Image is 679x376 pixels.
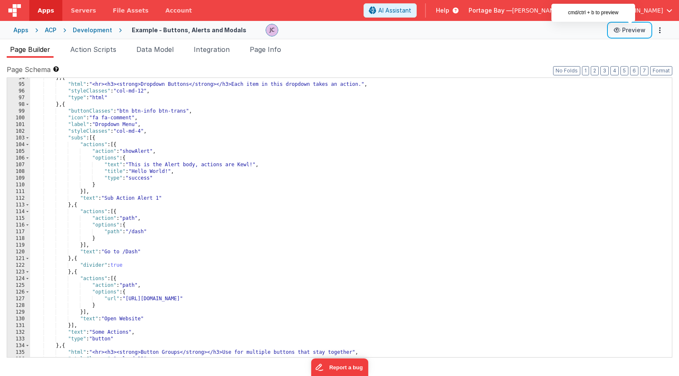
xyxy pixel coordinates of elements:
[582,66,589,75] button: 1
[45,26,56,34] div: ACP
[7,229,30,235] div: 117
[194,45,230,54] span: Integration
[136,45,174,54] span: Data Model
[311,358,368,376] iframe: Marker.io feedback button
[7,356,30,363] div: 136
[73,26,112,34] div: Development
[7,249,30,255] div: 120
[7,95,30,101] div: 97
[7,121,30,128] div: 101
[7,336,30,343] div: 133
[7,64,51,75] span: Page Schema
[7,316,30,322] div: 130
[7,101,30,108] div: 98
[551,4,635,22] div: cmd/ctrl + b to preview
[7,175,30,182] div: 109
[553,66,580,75] button: No Folds
[640,66,648,75] button: 7
[7,302,30,309] div: 128
[610,66,619,75] button: 4
[654,24,666,36] button: Options
[7,242,30,249] div: 119
[469,6,672,15] button: Portage Bay — [PERSON_NAME][EMAIL_ADDRESS][DOMAIN_NAME]
[7,142,30,148] div: 104
[7,128,30,135] div: 102
[469,6,512,15] span: Portage Bay —
[70,45,116,54] span: Action Scripts
[7,343,30,349] div: 134
[7,269,30,276] div: 123
[113,6,149,15] span: File Assets
[7,108,30,115] div: 99
[7,282,30,289] div: 125
[7,162,30,168] div: 107
[7,309,30,316] div: 129
[7,148,30,155] div: 105
[7,209,30,215] div: 114
[10,45,50,54] span: Page Builder
[7,75,30,81] div: 94
[7,81,30,88] div: 95
[7,349,30,356] div: 135
[7,115,30,121] div: 100
[7,329,30,336] div: 132
[378,6,411,15] span: AI Assistant
[600,66,609,75] button: 3
[132,27,246,33] h4: Example - Buttons, Alerts and Modals
[7,262,30,269] div: 122
[38,6,54,15] span: Apps
[650,66,672,75] button: Format
[436,6,449,15] span: Help
[7,222,30,229] div: 116
[250,45,281,54] span: Page Info
[364,3,417,18] button: AI Assistant
[512,6,663,15] span: [PERSON_NAME][EMAIL_ADDRESS][DOMAIN_NAME]
[266,24,278,36] img: 5d1ca2343d4fbe88511ed98663e9c5d3
[7,188,30,195] div: 111
[7,202,30,209] div: 113
[7,215,30,222] div: 115
[7,195,30,202] div: 112
[7,255,30,262] div: 121
[7,322,30,329] div: 131
[13,26,28,34] div: Apps
[7,182,30,188] div: 110
[7,235,30,242] div: 118
[7,289,30,296] div: 126
[71,6,96,15] span: Servers
[7,155,30,162] div: 106
[7,88,30,95] div: 96
[7,276,30,282] div: 124
[7,168,30,175] div: 108
[620,66,628,75] button: 5
[591,66,599,75] button: 2
[630,66,638,75] button: 6
[7,135,30,142] div: 103
[7,296,30,302] div: 127
[609,23,651,37] button: Preview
